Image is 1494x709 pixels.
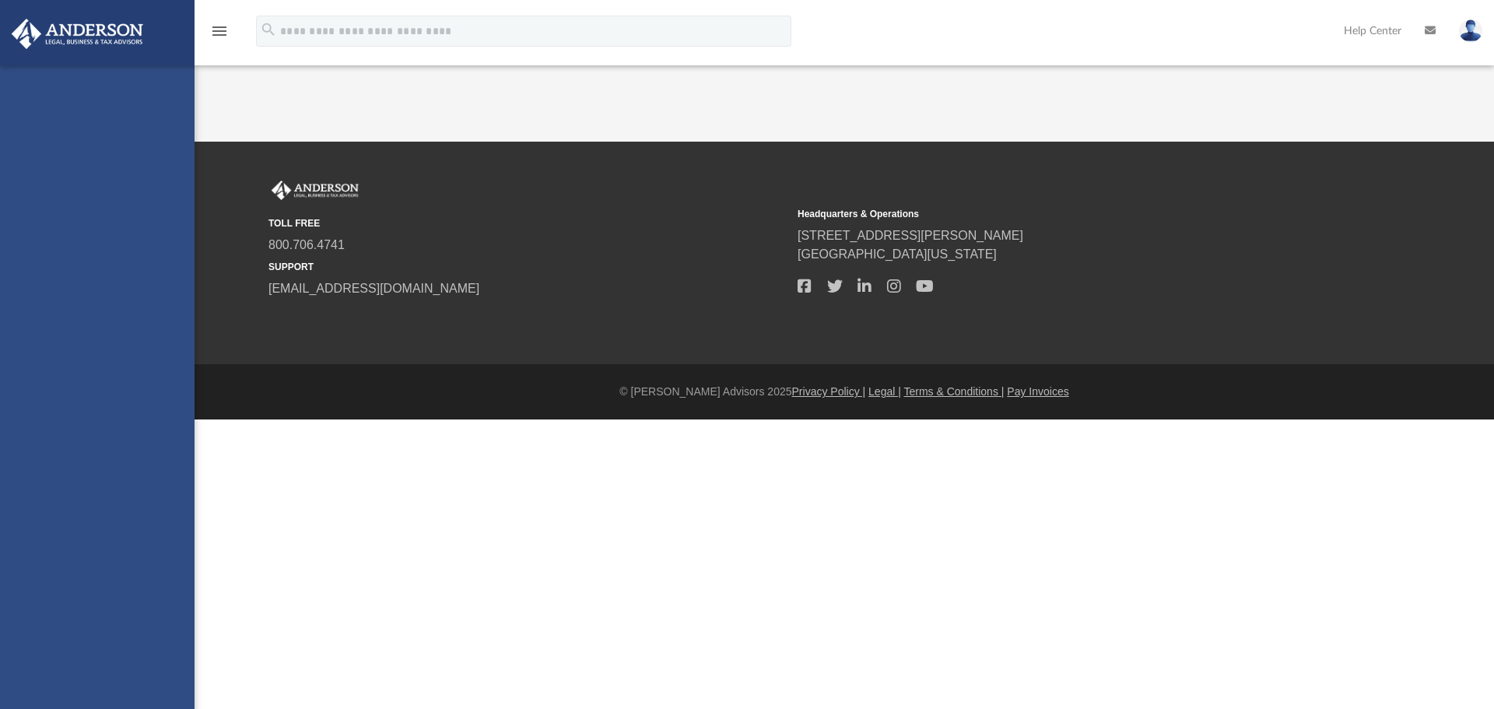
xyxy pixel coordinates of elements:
img: User Pic [1459,19,1482,42]
small: SUPPORT [268,260,787,274]
a: Privacy Policy | [792,385,866,398]
i: menu [210,22,229,40]
small: Headquarters & Operations [798,207,1316,221]
img: Anderson Advisors Platinum Portal [7,19,148,49]
a: Legal | [868,385,901,398]
a: [STREET_ADDRESS][PERSON_NAME] [798,229,1023,242]
small: TOLL FREE [268,216,787,230]
a: 800.706.4741 [268,238,345,251]
a: Terms & Conditions | [904,385,1005,398]
a: Pay Invoices [1007,385,1068,398]
div: © [PERSON_NAME] Advisors 2025 [195,384,1494,400]
a: [EMAIL_ADDRESS][DOMAIN_NAME] [268,282,479,295]
img: Anderson Advisors Platinum Portal [268,181,362,201]
a: [GEOGRAPHIC_DATA][US_STATE] [798,247,997,261]
a: menu [210,30,229,40]
i: search [260,21,277,38]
